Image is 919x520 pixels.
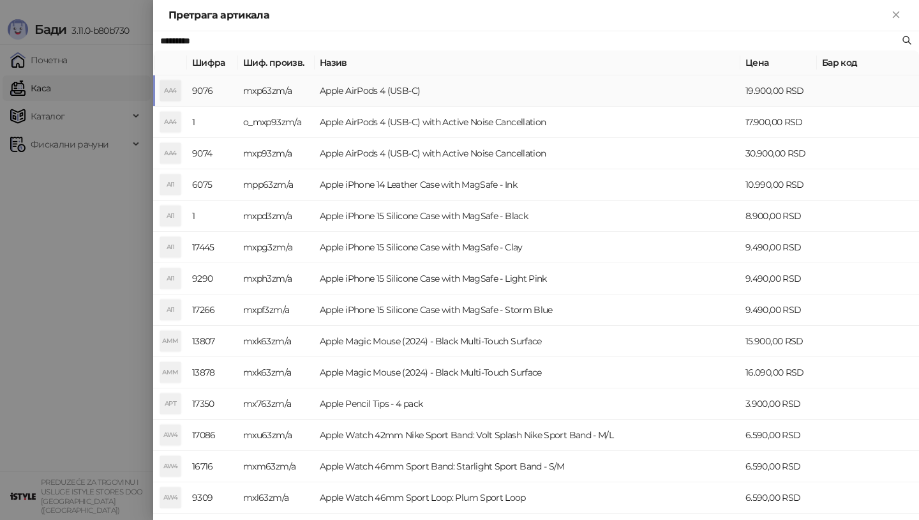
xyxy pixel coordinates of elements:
[187,50,238,75] th: Шифра
[160,174,181,195] div: AI1
[160,331,181,351] div: AMM
[315,75,740,107] td: Apple AirPods 4 (USB-C)
[187,388,238,420] td: 17350
[238,138,315,169] td: mxp93zm/a
[187,169,238,201] td: 6075
[817,50,919,75] th: Бар код
[160,487,181,508] div: AW4
[187,294,238,326] td: 17266
[238,107,315,138] td: o_mxp93zm/a
[740,107,817,138] td: 17.900,00 RSD
[740,357,817,388] td: 16.090,00 RSD
[315,482,740,514] td: Apple Watch 46mm Sport Loop: Plum Sport Loop
[238,294,315,326] td: mxpf3zm/a
[315,420,740,451] td: Apple Watch 42mm Nike Sport Band: Volt Splash Nike Sport Band - M/L
[187,138,238,169] td: 9074
[187,107,238,138] td: 1
[740,326,817,357] td: 15.900,00 RSD
[160,112,181,132] div: AA4
[740,294,817,326] td: 9.490,00 RSD
[740,388,817,420] td: 3.900,00 RSD
[315,201,740,232] td: Apple iPhone 15 Silicone Case with MagSafe - Black
[315,451,740,482] td: Apple Watch 46mm Sport Band: Starlight Sport Band - S/M
[187,357,238,388] td: 13878
[315,357,740,388] td: Apple Magic Mouse (2024) - Black Multi-Touch Surface
[160,237,181,257] div: AI1
[315,263,740,294] td: Apple iPhone 15 Silicone Case with MagSafe - Light Pink
[740,420,817,451] td: 6.590,00 RSD
[187,263,238,294] td: 9290
[238,50,315,75] th: Шиф. произв.
[238,420,315,451] td: mxu63zm/a
[238,326,315,357] td: mxk63zm/a
[160,456,181,477] div: AW4
[740,482,817,514] td: 6.590,00 RSD
[160,362,181,383] div: AMM
[315,169,740,201] td: Apple iPhone 14 Leather Case with MagSafe - Ink
[160,425,181,445] div: AW4
[187,75,238,107] td: 9076
[315,107,740,138] td: Apple AirPods 4 (USB-C) with Active Noise Cancellation
[740,201,817,232] td: 8.900,00 RSD
[740,75,817,107] td: 19.900,00 RSD
[160,268,181,289] div: AI1
[740,232,817,263] td: 9.490,00 RSD
[315,294,740,326] td: Apple iPhone 15 Silicone Case with MagSafe - Storm Blue
[740,50,817,75] th: Цена
[238,232,315,263] td: mxpg3zm/a
[187,482,238,514] td: 9309
[238,451,315,482] td: mxm63zm/a
[740,263,817,294] td: 9.490,00 RSD
[315,232,740,263] td: Apple iPhone 15 Silicone Case with MagSafe - Clay
[238,263,315,294] td: mxph3zm/a
[238,75,315,107] td: mxp63zm/a
[187,451,238,482] td: 16716
[187,232,238,263] td: 17445
[187,201,238,232] td: 1
[160,80,181,101] div: AA4
[315,388,740,420] td: Apple Pencil Tips - 4 pack
[238,482,315,514] td: mxl63zm/a
[187,326,238,357] td: 13807
[160,300,181,320] div: AI1
[187,420,238,451] td: 17086
[238,169,315,201] td: mpp63zm/a
[238,201,315,232] td: mxpd3zm/a
[168,8,888,23] div: Претрага артикала
[315,326,740,357] td: Apple Magic Mouse (2024) - Black Multi-Touch Surface
[160,143,181,164] div: AA4
[740,138,817,169] td: 30.900,00 RSD
[238,388,315,420] td: mx763zm/a
[740,169,817,201] td: 10.990,00 RSD
[160,206,181,226] div: AI1
[238,357,315,388] td: mxk63zm/a
[888,8,904,23] button: Close
[315,138,740,169] td: Apple AirPods 4 (USB-C) with Active Noise Cancellation
[160,394,181,414] div: APT
[315,50,740,75] th: Назив
[740,451,817,482] td: 6.590,00 RSD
